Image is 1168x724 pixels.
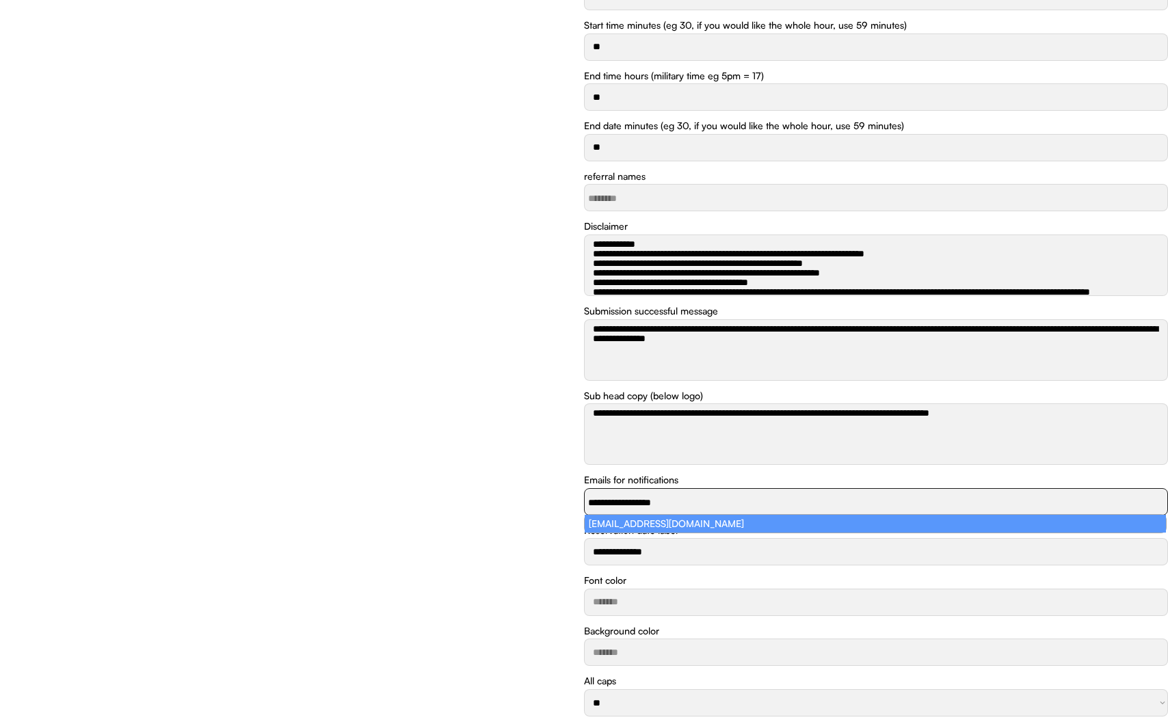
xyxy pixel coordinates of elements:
[584,389,703,403] div: Sub head copy (below logo)
[585,515,1166,533] li: [EMAIL_ADDRESS][DOMAIN_NAME]
[584,674,616,688] div: All caps
[584,18,907,32] div: Start time minutes (eg 30, if you would like the whole hour, use 59 minutes)
[584,69,764,83] div: End time hours (military time eg 5pm = 17)
[584,219,628,233] div: Disclaimer
[584,119,904,133] div: End date minutes (eg 30, if you would like the whole hour, use 59 minutes)
[584,473,678,487] div: Emails for notifications
[584,574,626,587] div: Font color
[584,170,646,183] div: referral names
[584,304,718,318] div: Submission successful message
[584,624,659,638] div: Background color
